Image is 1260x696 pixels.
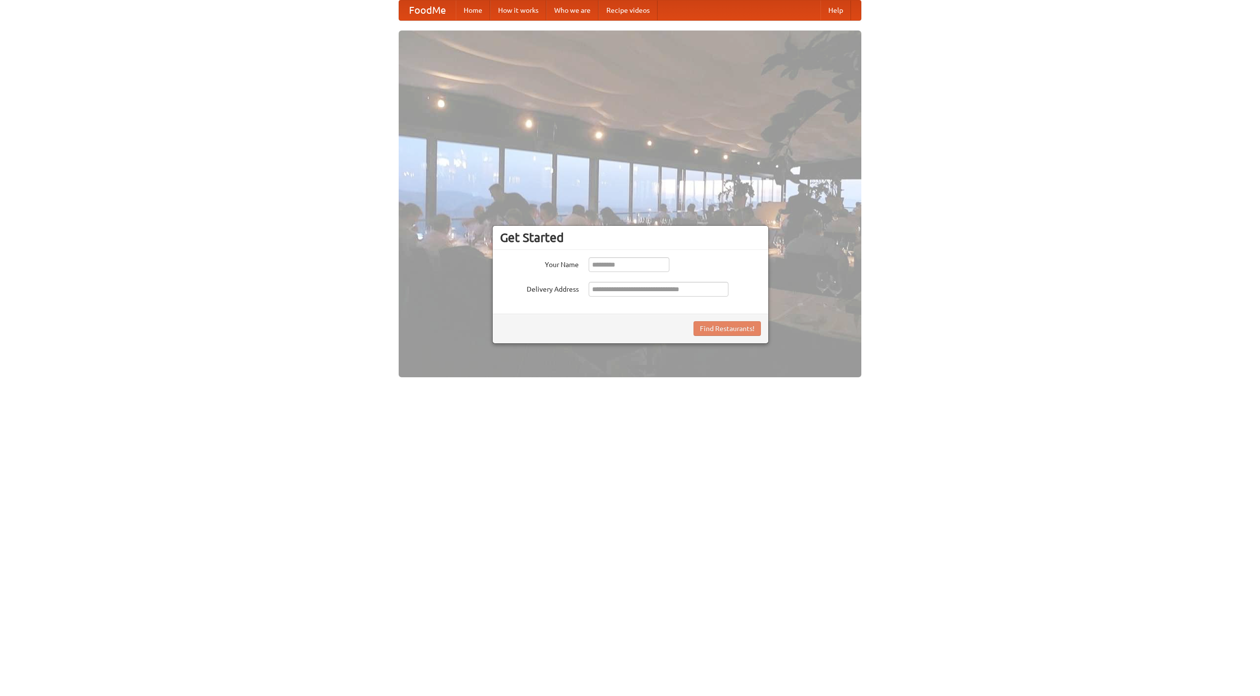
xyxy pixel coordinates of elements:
h3: Get Started [500,230,761,245]
a: Who we are [546,0,598,20]
a: FoodMe [399,0,456,20]
a: Help [820,0,851,20]
a: How it works [490,0,546,20]
label: Delivery Address [500,282,579,294]
a: Home [456,0,490,20]
button: Find Restaurants! [693,321,761,336]
a: Recipe videos [598,0,658,20]
label: Your Name [500,257,579,270]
